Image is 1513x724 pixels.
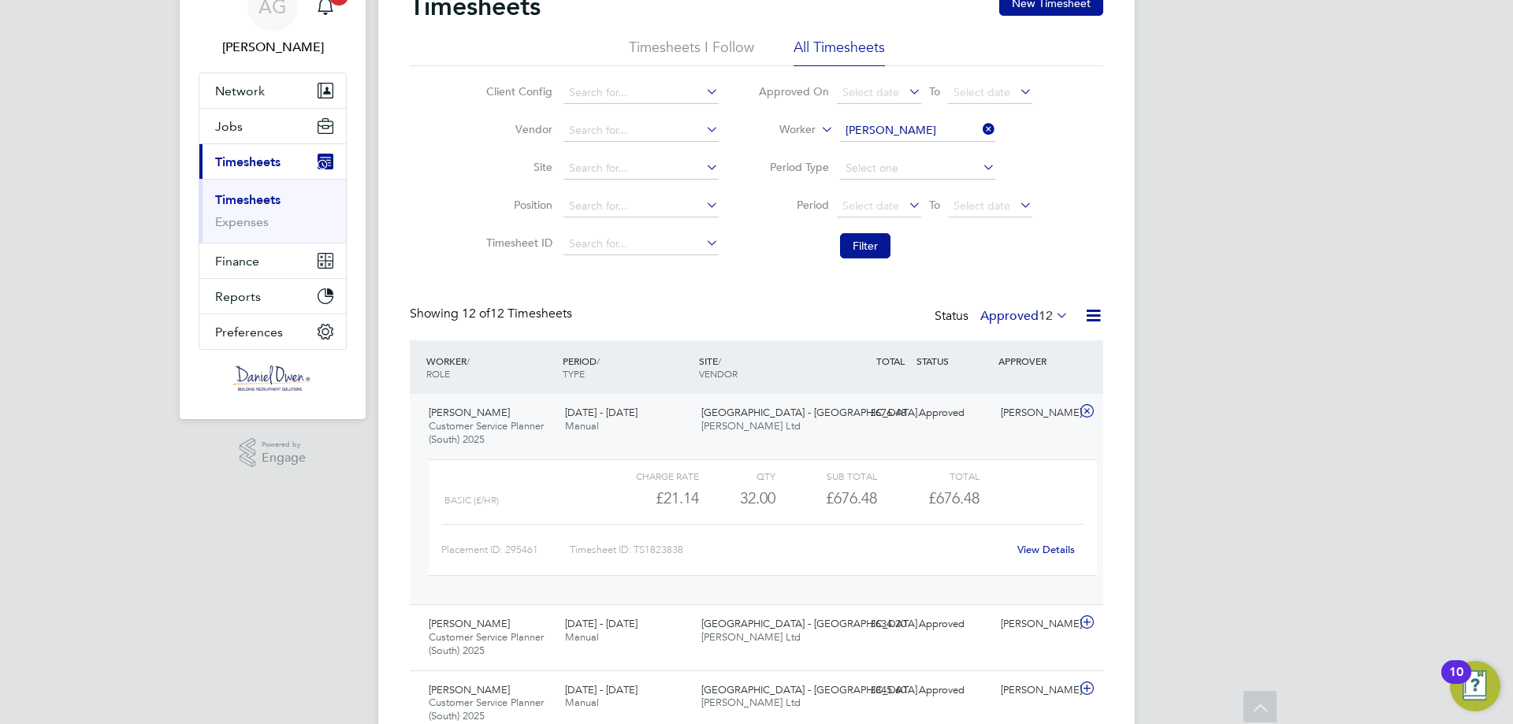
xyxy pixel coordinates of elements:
[565,630,599,644] span: Manual
[481,236,552,250] label: Timesheet ID
[215,325,283,340] span: Preferences
[842,85,899,99] span: Select date
[199,73,346,108] button: Network
[215,192,281,207] a: Timesheets
[429,696,544,722] span: Customer Service Planner (South) 2025
[913,347,994,375] div: STATUS
[701,617,928,630] span: [GEOGRAPHIC_DATA] - [GEOGRAPHIC_DATA]…
[994,347,1076,375] div: APPROVER
[565,406,638,419] span: [DATE] - [DATE]
[701,696,801,709] span: [PERSON_NAME] Ltd
[262,438,306,451] span: Powered by
[954,199,1010,213] span: Select date
[215,154,281,169] span: Timesheets
[994,611,1076,637] div: [PERSON_NAME]
[240,438,307,468] a: Powered byEngage
[701,419,801,433] span: [PERSON_NAME] Ltd
[994,400,1076,426] div: [PERSON_NAME]
[695,347,831,388] div: SITE
[794,38,885,66] li: All Timesheets
[877,466,979,485] div: Total
[559,347,695,388] div: PERIOD
[701,683,928,696] span: [GEOGRAPHIC_DATA] - [GEOGRAPHIC_DATA]…
[481,122,552,136] label: Vendor
[928,488,980,507] span: £676.48
[563,120,719,142] input: Search for...
[481,160,552,174] label: Site
[462,306,490,321] span: 12 of
[842,199,899,213] span: Select date
[758,160,829,174] label: Period Type
[426,367,450,380] span: ROLE
[429,617,510,630] span: [PERSON_NAME]
[462,306,572,321] span: 12 Timesheets
[1039,308,1053,324] span: 12
[840,233,890,258] button: Filter
[199,314,346,349] button: Preferences
[563,195,719,217] input: Search for...
[215,289,261,304] span: Reports
[441,537,570,562] div: Placement ID: 295461
[429,630,544,657] span: Customer Service Planner (South) 2025
[831,611,913,637] div: £634.20
[1017,543,1075,556] a: View Details
[758,84,829,98] label: Approved On
[563,158,719,180] input: Search for...
[701,630,801,644] span: [PERSON_NAME] Ltd
[215,254,259,269] span: Finance
[481,84,552,98] label: Client Config
[199,179,346,243] div: Timesheets
[718,355,721,367] span: /
[199,243,346,278] button: Finance
[597,355,600,367] span: /
[565,419,599,433] span: Manual
[565,683,638,696] span: [DATE] - [DATE]
[215,84,265,98] span: Network
[233,366,312,391] img: danielowen-logo-retina.png
[699,466,775,485] div: QTY
[565,617,638,630] span: [DATE] - [DATE]
[563,367,585,380] span: TYPE
[831,678,913,704] div: £845.60
[467,355,470,367] span: /
[199,144,346,179] button: Timesheets
[840,120,995,142] input: Search for...
[422,347,559,388] div: WORKER
[775,466,877,485] div: Sub Total
[831,400,913,426] div: £676.48
[429,683,510,696] span: [PERSON_NAME]
[565,696,599,709] span: Manual
[262,451,306,465] span: Engage
[924,195,945,215] span: To
[429,406,510,419] span: [PERSON_NAME]
[199,279,346,314] button: Reports
[597,466,699,485] div: Charge rate
[563,82,719,104] input: Search for...
[444,495,499,506] span: Basic (£/HR)
[980,308,1069,324] label: Approved
[699,485,775,511] div: 32.00
[215,214,269,229] a: Expenses
[994,678,1076,704] div: [PERSON_NAME]
[954,85,1010,99] span: Select date
[745,122,816,138] label: Worker
[629,38,754,66] li: Timesheets I Follow
[563,233,719,255] input: Search for...
[199,38,347,57] span: Amy Garcia
[876,355,905,367] span: TOTAL
[215,119,243,134] span: Jobs
[410,306,575,322] div: Showing
[570,537,1007,562] div: Timesheet ID: TS1823838
[758,198,829,212] label: Period
[913,400,994,426] div: Approved
[913,678,994,704] div: Approved
[935,306,1072,328] div: Status
[199,366,347,391] a: Go to home page
[597,485,699,511] div: £21.14
[699,367,738,380] span: VENDOR
[775,485,877,511] div: £676.48
[481,198,552,212] label: Position
[1450,661,1500,711] button: Open Resource Center, 10 new notifications
[429,419,544,446] span: Customer Service Planner (South) 2025
[701,406,928,419] span: [GEOGRAPHIC_DATA] - [GEOGRAPHIC_DATA]…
